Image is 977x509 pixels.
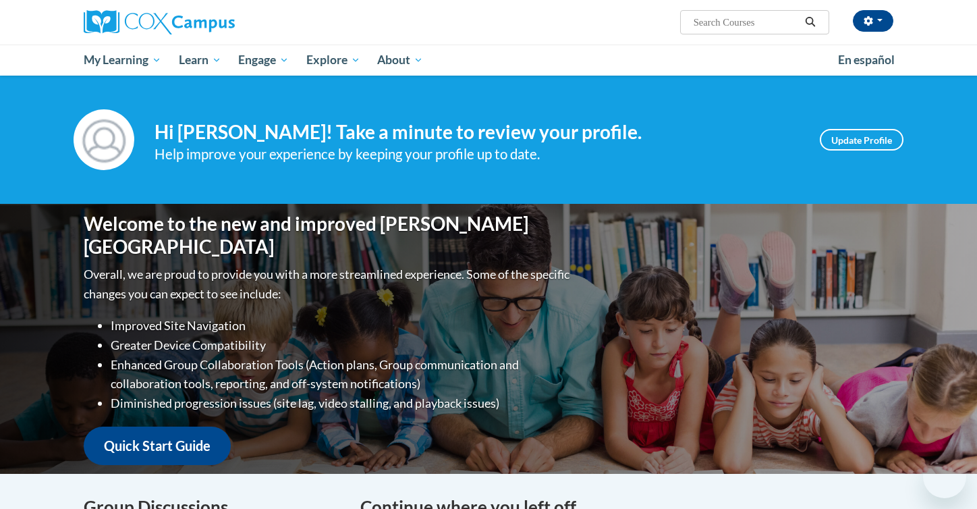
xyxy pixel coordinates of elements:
[692,14,800,30] input: Search Courses
[111,316,573,336] li: Improved Site Navigation
[111,336,573,355] li: Greater Device Compatibility
[155,121,800,144] h4: Hi [PERSON_NAME]! Take a minute to review your profile.
[84,10,235,34] img: Cox Campus
[238,52,289,68] span: Engage
[923,455,966,498] iframe: Button to launch messaging window
[838,53,895,67] span: En español
[369,45,432,76] a: About
[377,52,423,68] span: About
[829,46,903,74] a: En español
[853,10,893,32] button: Account Settings
[75,45,170,76] a: My Learning
[820,129,903,151] a: Update Profile
[179,52,221,68] span: Learn
[84,10,340,34] a: Cox Campus
[306,52,360,68] span: Explore
[800,14,820,30] button: Search
[111,355,573,394] li: Enhanced Group Collaboration Tools (Action plans, Group communication and collaboration tools, re...
[74,109,134,170] img: Profile Image
[111,394,573,413] li: Diminished progression issues (site lag, video stalling, and playback issues)
[170,45,230,76] a: Learn
[84,427,231,465] a: Quick Start Guide
[84,265,573,304] p: Overall, we are proud to provide you with a more streamlined experience. Some of the specific cha...
[63,45,914,76] div: Main menu
[229,45,298,76] a: Engage
[84,52,161,68] span: My Learning
[298,45,369,76] a: Explore
[155,143,800,165] div: Help improve your experience by keeping your profile up to date.
[84,213,573,258] h1: Welcome to the new and improved [PERSON_NAME][GEOGRAPHIC_DATA]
